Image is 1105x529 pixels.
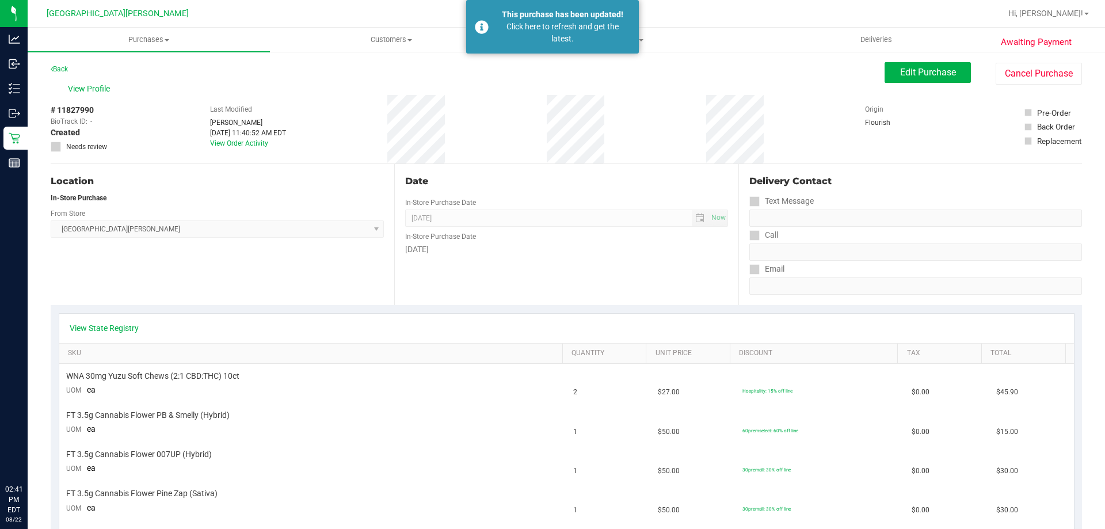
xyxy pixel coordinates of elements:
strong: In-Store Purchase [51,194,106,202]
a: Tax [907,349,977,358]
span: Customers [270,35,512,45]
span: FT 3.5g Cannabis Flower 007UP (Hybrid) [66,449,212,460]
label: Email [749,261,784,277]
span: Needs review [66,142,107,152]
label: From Store [51,208,85,219]
span: $50.00 [658,505,680,516]
a: View State Registry [70,322,139,334]
span: ea [87,424,96,433]
iframe: Resource center [12,437,46,471]
span: $50.00 [658,466,680,477]
inline-svg: Analytics [9,33,20,45]
div: Delivery Contact [749,174,1082,188]
a: Deliveries [755,28,997,52]
span: 1 [573,466,577,477]
label: Origin [865,104,883,115]
span: Hi, [PERSON_NAME]! [1008,9,1083,18]
span: Hospitality: 15% off line [742,388,792,394]
div: [PERSON_NAME] [210,117,286,128]
span: $50.00 [658,427,680,437]
div: [DATE] 11:40:52 AM EDT [210,128,286,138]
span: # 11827990 [51,104,94,116]
span: - [90,116,92,127]
div: Click here to refresh and get the latest. [495,21,630,45]
div: Location [51,174,384,188]
div: This purchase has been updated! [495,9,630,21]
div: Pre-Order [1037,107,1071,119]
p: 08/22 [5,515,22,524]
span: 1 [573,505,577,516]
span: ea [87,463,96,473]
span: BioTrack ID: [51,116,87,127]
span: 60premselect: 60% off line [742,428,798,433]
label: In-Store Purchase Date [405,231,476,242]
button: Edit Purchase [885,62,971,83]
span: $0.00 [912,387,929,398]
a: SKU [68,349,558,358]
span: ea [87,385,96,394]
span: Edit Purchase [900,67,956,78]
inline-svg: Outbound [9,108,20,119]
span: 1 [573,427,577,437]
span: $30.00 [996,466,1018,477]
span: FT 3.5g Cannabis Flower Pine Zap (Sativa) [66,488,218,499]
span: UOM [66,386,81,394]
span: UOM [66,425,81,433]
label: In-Store Purchase Date [405,197,476,208]
span: WNA 30mg Yuzu Soft Chews (2:1 CBD:THC) 10ct [66,371,239,382]
span: Deliveries [845,35,908,45]
div: Date [405,174,727,188]
span: $30.00 [996,505,1018,516]
a: Customers [270,28,512,52]
span: [GEOGRAPHIC_DATA][PERSON_NAME] [47,9,189,18]
span: $15.00 [996,427,1018,437]
a: Back [51,65,68,73]
a: View Order Activity [210,139,268,147]
span: $0.00 [912,427,929,437]
inline-svg: Reports [9,157,20,169]
a: Total [990,349,1061,358]
span: 30premall: 30% off line [742,506,791,512]
span: 2 [573,387,577,398]
a: Unit Price [656,349,726,358]
a: Discount [739,349,893,358]
span: View Profile [68,83,114,95]
span: $0.00 [912,505,929,516]
input: Format: (999) 999-9999 [749,210,1082,227]
div: Back Order [1037,121,1075,132]
span: $45.90 [996,387,1018,398]
label: Call [749,227,778,243]
inline-svg: Inbound [9,58,20,70]
span: $27.00 [658,387,680,398]
inline-svg: Inventory [9,83,20,94]
span: 30premall: 30% off line [742,467,791,473]
div: Replacement [1037,135,1081,147]
a: Quantity [571,349,642,358]
input: Format: (999) 999-9999 [749,243,1082,261]
span: ea [87,503,96,512]
span: Created [51,127,80,139]
button: Cancel Purchase [996,63,1082,85]
a: Purchases [28,28,270,52]
span: FT 3.5g Cannabis Flower PB & Smelly (Hybrid) [66,410,230,421]
span: Purchases [28,35,270,45]
span: UOM [66,504,81,512]
label: Text Message [749,193,814,210]
label: Last Modified [210,104,252,115]
span: $0.00 [912,466,929,477]
span: UOM [66,465,81,473]
div: Flourish [865,117,923,128]
div: [DATE] [405,243,727,256]
p: 02:41 PM EDT [5,484,22,515]
inline-svg: Retail [9,132,20,144]
span: Awaiting Payment [1001,36,1072,49]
